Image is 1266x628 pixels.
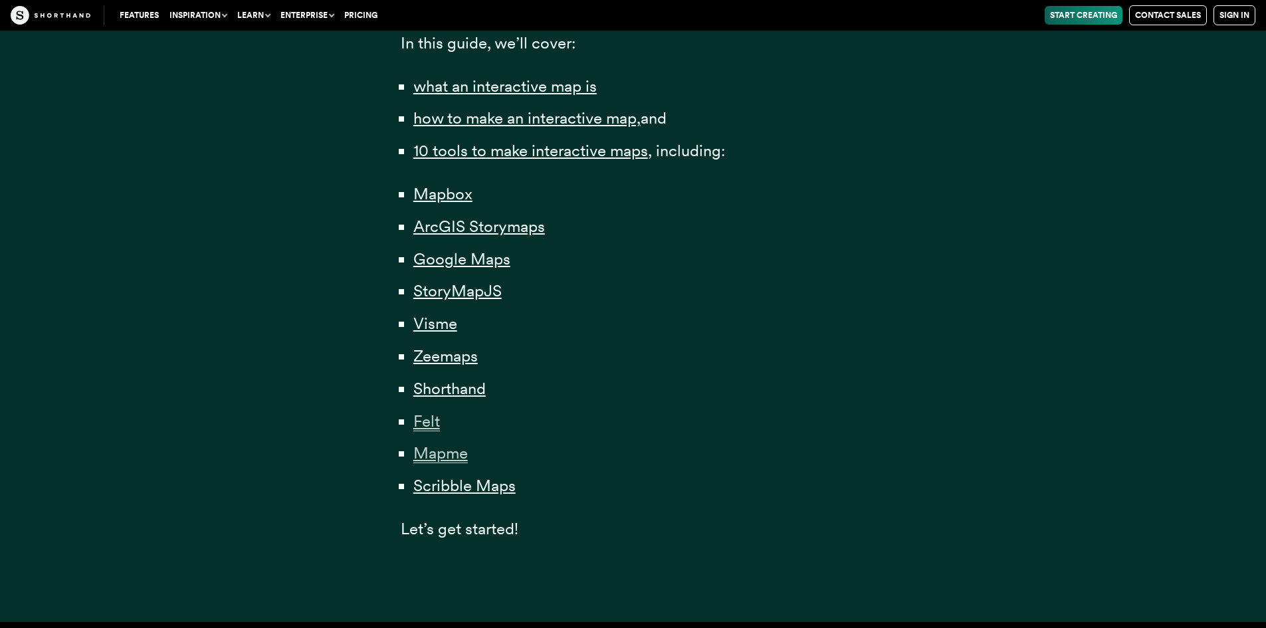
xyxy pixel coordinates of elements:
span: Let’s get started! [401,519,518,538]
button: Inspiration [164,6,232,25]
a: Mapme [413,443,468,463]
a: Scribble Maps [413,476,516,495]
button: Enterprise [275,6,339,25]
a: Start Creating [1045,6,1122,25]
span: In this guide, we’ll cover: [401,33,576,52]
a: what an interactive map is [413,76,597,96]
a: Pricing [339,6,383,25]
span: , including: [648,141,725,160]
a: Shorthand [413,379,486,398]
a: how to make an interactive map, [413,108,641,128]
button: Learn [232,6,275,25]
a: Google Maps [413,249,510,268]
a: Mapbox [413,184,473,203]
span: and [641,108,667,128]
a: Contact Sales [1129,5,1207,25]
a: Features [114,6,164,25]
a: 10 tools to make interactive maps [413,141,648,160]
a: Sign in [1213,5,1255,25]
a: Felt [413,411,440,431]
a: Visme [413,314,457,333]
a: ArcGIS Storymaps [413,217,545,236]
a: StoryMapJS [413,281,502,300]
img: The Craft [11,6,90,25]
a: Zeemaps [413,346,478,366]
